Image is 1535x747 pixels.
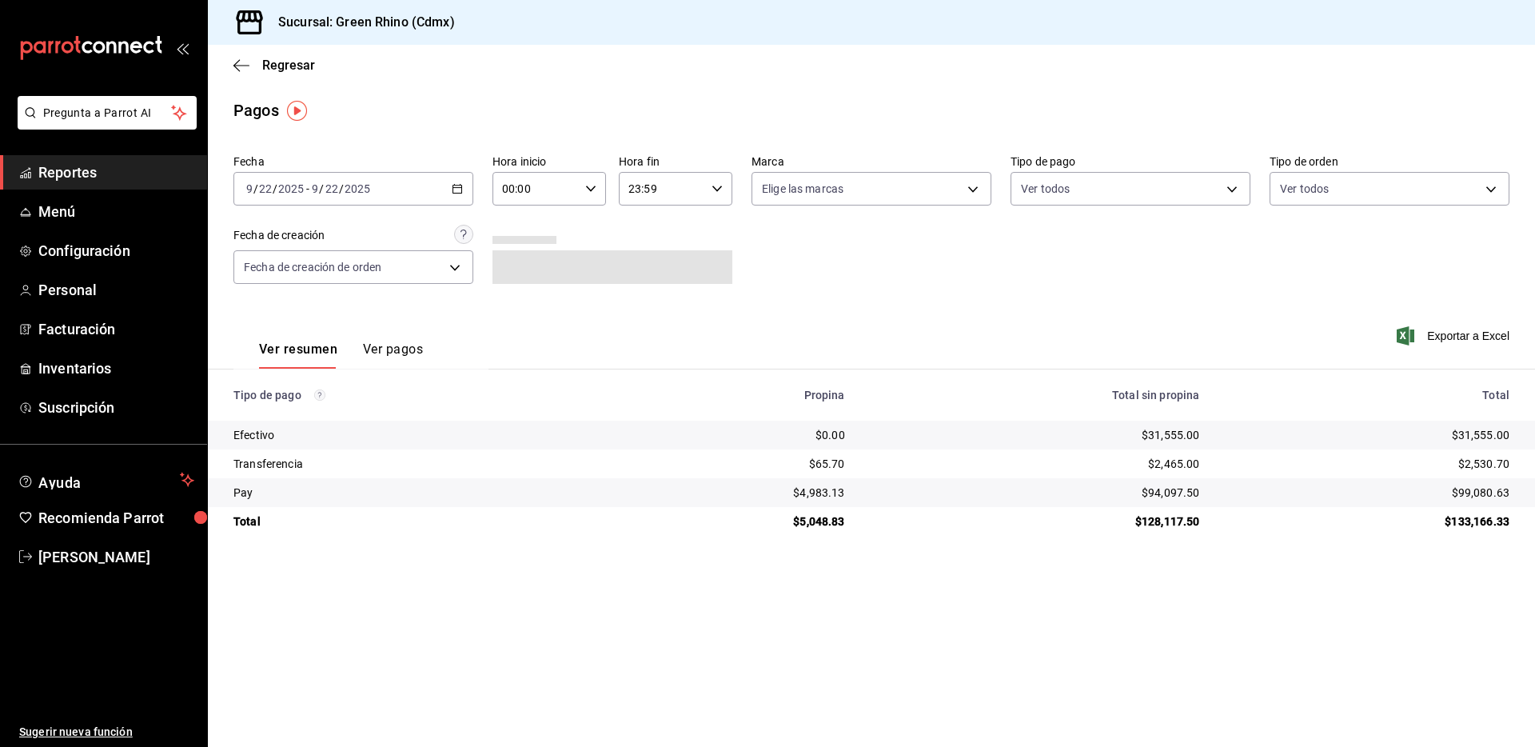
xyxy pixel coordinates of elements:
[1400,326,1509,346] button: Exportar a Excel
[1226,427,1509,443] div: $31,555.00
[287,101,307,121] img: Tooltip marker
[38,279,194,301] span: Personal
[871,427,1200,443] div: $31,555.00
[233,485,604,501] div: Pay
[233,227,325,244] div: Fecha de creación
[629,427,845,443] div: $0.00
[11,116,197,133] a: Pregunta a Parrot AI
[38,546,194,568] span: [PERSON_NAME]
[1226,456,1509,472] div: $2,530.70
[19,724,194,741] span: Sugerir nueva función
[314,389,325,401] svg: Los pagos realizados con Pay y otras terminales son montos brutos.
[18,96,197,130] button: Pregunta a Parrot AI
[233,156,473,167] label: Fecha
[265,13,455,32] h3: Sucursal: Green Rhino (Cdmx)
[311,182,319,195] input: --
[38,358,194,379] span: Inventarios
[629,456,845,472] div: $65.70
[871,456,1200,472] div: $2,465.00
[1011,156,1250,167] label: Tipo de pago
[871,485,1200,501] div: $94,097.50
[233,427,604,443] div: Efectivo
[38,318,194,340] span: Facturación
[619,156,732,167] label: Hora fin
[233,98,279,122] div: Pagos
[258,182,273,195] input: --
[245,182,253,195] input: --
[1280,181,1329,197] span: Ver todos
[277,182,305,195] input: ----
[233,389,604,401] div: Tipo de pago
[363,342,423,369] button: Ver pagos
[339,182,344,195] span: /
[38,201,194,222] span: Menú
[253,182,258,195] span: /
[1226,513,1509,529] div: $133,166.33
[273,182,277,195] span: /
[871,389,1200,401] div: Total sin propina
[1226,485,1509,501] div: $99,080.63
[871,513,1200,529] div: $128,117.50
[38,507,194,529] span: Recomienda Parrot
[344,182,371,195] input: ----
[233,58,315,73] button: Regresar
[259,342,423,369] div: navigation tabs
[1226,389,1509,401] div: Total
[306,182,309,195] span: -
[752,156,991,167] label: Marca
[244,259,381,275] span: Fecha de creación de orden
[38,162,194,183] span: Reportes
[43,105,172,122] span: Pregunta a Parrot AI
[38,397,194,418] span: Suscripción
[492,156,606,167] label: Hora inicio
[1021,181,1070,197] span: Ver todos
[176,42,189,54] button: open_drawer_menu
[233,513,604,529] div: Total
[38,240,194,262] span: Configuración
[262,58,315,73] span: Regresar
[1270,156,1509,167] label: Tipo de orden
[319,182,324,195] span: /
[629,389,845,401] div: Propina
[629,485,845,501] div: $4,983.13
[762,181,843,197] span: Elige las marcas
[259,342,337,369] button: Ver resumen
[38,470,173,489] span: Ayuda
[325,182,339,195] input: --
[233,456,604,472] div: Transferencia
[629,513,845,529] div: $5,048.83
